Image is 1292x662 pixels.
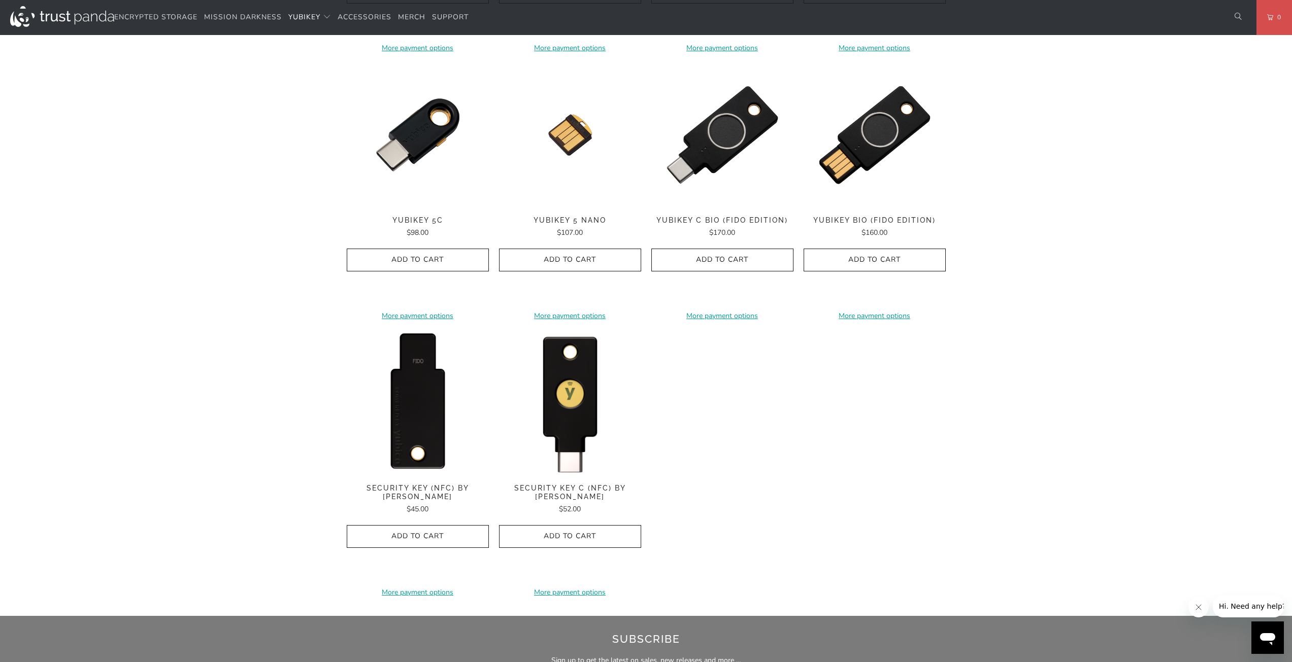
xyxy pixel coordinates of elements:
[347,64,489,206] a: YubiKey 5C - Trust Panda YubiKey 5C - Trust Panda
[499,64,641,206] a: YubiKey 5 Nano - Trust Panda YubiKey 5 Nano - Trust Panda
[709,228,735,237] span: $170.00
[407,228,428,237] span: $98.00
[499,484,641,515] a: Security Key C (NFC) by [PERSON_NAME] $52.00
[432,6,469,29] a: Support
[499,216,641,225] span: YubiKey 5 Nano
[347,484,489,501] span: Security Key (NFC) by [PERSON_NAME]
[557,228,583,237] span: $107.00
[499,332,641,474] a: Security Key C (NFC) by Yubico - Trust Panda Security Key C (NFC) by Yubico - Trust Panda
[814,256,935,264] span: Add to Cart
[10,6,114,27] img: Trust Panda Australia
[651,216,793,238] a: YubiKey C Bio (FIDO Edition) $170.00
[398,12,425,22] span: Merch
[651,310,793,322] a: More payment options
[499,249,641,271] button: Add to Cart
[347,64,489,206] img: YubiKey 5C - Trust Panda
[114,6,197,29] a: Encrypted Storage
[510,532,631,541] span: Add to Cart
[1273,12,1281,23] span: 0
[1251,621,1284,654] iframe: Button to launch messaging window
[338,6,391,29] a: Accessories
[804,43,946,54] a: More payment options
[804,216,946,225] span: YubiKey Bio (FIDO Edition)
[651,64,793,206] a: YubiKey C Bio (FIDO Edition) - Trust Panda YubiKey C Bio (FIDO Edition) - Trust Panda
[499,64,641,206] img: YubiKey 5 Nano - Trust Panda
[651,64,793,206] img: YubiKey C Bio (FIDO Edition) - Trust Panda
[510,256,631,264] span: Add to Cart
[432,12,469,22] span: Support
[662,256,783,264] span: Add to Cart
[347,525,489,548] button: Add to Cart
[1188,597,1209,617] iframe: Close message
[204,6,282,29] a: Mission Darkness
[288,6,331,29] summary: YubiKey
[257,631,1035,647] h2: Subscribe
[407,504,428,514] span: $45.00
[559,504,581,514] span: $52.00
[499,310,641,322] a: More payment options
[804,216,946,238] a: YubiKey Bio (FIDO Edition) $160.00
[499,332,641,474] img: Security Key C (NFC) by Yubico - Trust Panda
[499,525,641,548] button: Add to Cart
[499,587,641,598] a: More payment options
[347,43,489,54] a: More payment options
[357,532,478,541] span: Add to Cart
[651,216,793,225] span: YubiKey C Bio (FIDO Edition)
[347,216,489,225] span: YubiKey 5C
[347,484,489,515] a: Security Key (NFC) by [PERSON_NAME] $45.00
[499,43,641,54] a: More payment options
[114,12,197,22] span: Encrypted Storage
[6,7,73,15] span: Hi. Need any help?
[398,6,425,29] a: Merch
[347,249,489,271] button: Add to Cart
[804,64,946,206] img: YubiKey Bio (FIDO Edition) - Trust Panda
[204,12,282,22] span: Mission Darkness
[347,216,489,238] a: YubiKey 5C $98.00
[114,6,469,29] nav: Translation missing: en.navigation.header.main_nav
[338,12,391,22] span: Accessories
[347,587,489,598] a: More payment options
[357,256,478,264] span: Add to Cart
[347,332,489,474] img: Security Key (NFC) by Yubico - Trust Panda
[804,310,946,322] a: More payment options
[804,64,946,206] a: YubiKey Bio (FIDO Edition) - Trust Panda YubiKey Bio (FIDO Edition) - Trust Panda
[499,216,641,238] a: YubiKey 5 Nano $107.00
[651,249,793,271] button: Add to Cart
[804,249,946,271] button: Add to Cart
[347,310,489,322] a: More payment options
[499,484,641,501] span: Security Key C (NFC) by [PERSON_NAME]
[288,12,320,22] span: YubiKey
[862,228,887,237] span: $160.00
[347,332,489,474] a: Security Key (NFC) by Yubico - Trust Panda Security Key (NFC) by Yubico - Trust Panda
[651,43,793,54] a: More payment options
[1213,595,1284,617] iframe: Message from company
